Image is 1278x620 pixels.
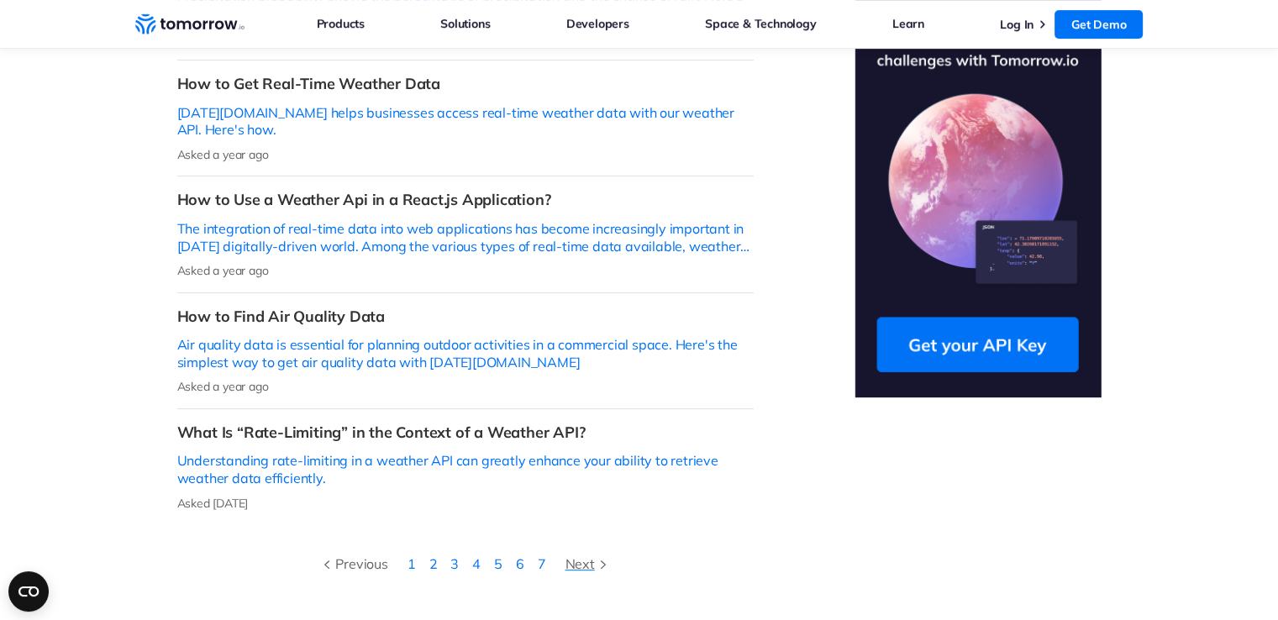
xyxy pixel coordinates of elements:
[177,379,754,394] p: Asked a year ago
[177,336,754,371] p: Air quality data is essential for planning outdoor activities in a commercial space. Here's the s...
[317,13,365,34] a: Products
[177,293,754,409] a: How to Find Air Quality DataAir quality data is essential for planning outdoor activities in a co...
[177,60,754,176] a: How to Get Real-Time Weather Data[DATE][DOMAIN_NAME] helps businesses access real-time weather da...
[440,13,490,34] a: Solutions
[177,452,754,487] p: Understanding rate-limiting in a weather API can greatly enhance your ability to retrieve weather...
[177,496,754,511] p: Asked [DATE]
[1000,17,1033,32] a: Log In
[177,220,754,255] p: The integration of real-time data into web applications has become increasingly important in [DAT...
[494,555,502,572] a: 5
[450,555,459,572] a: 3
[177,423,754,442] h3: What Is “Rate-Limiting” in the Context of a Weather API?
[177,104,754,139] p: [DATE][DOMAIN_NAME] helps businesses access real-time weather data with our weather API. Here's how.
[472,555,481,572] a: 4
[318,553,387,575] div: Previous
[565,553,611,575] div: Next
[552,553,623,575] a: Next
[705,13,816,34] a: Space & Technology
[177,409,754,524] a: What Is “Rate-Limiting” in the Context of a Weather API?Understanding rate-limiting in a weather ...
[8,571,49,612] button: Open CMP widget
[538,555,546,572] a: 7
[135,12,245,37] a: Home link
[1054,10,1143,39] a: Get Demo
[177,147,754,162] p: Asked a year ago
[516,555,524,572] a: 6
[177,74,754,93] h3: How to Get Real-Time Weather Data
[177,176,754,292] a: How to Use a Weather Api in a React.js Application?The integration of real-time data into web app...
[892,13,924,34] a: Learn
[408,555,416,572] a: 1
[566,13,629,34] a: Developers
[177,190,754,209] h3: How to Use a Weather Api in a React.js Application?
[306,553,400,575] a: Previous
[177,307,754,326] h3: How to Find Air Quality Data
[177,263,754,278] p: Asked a year ago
